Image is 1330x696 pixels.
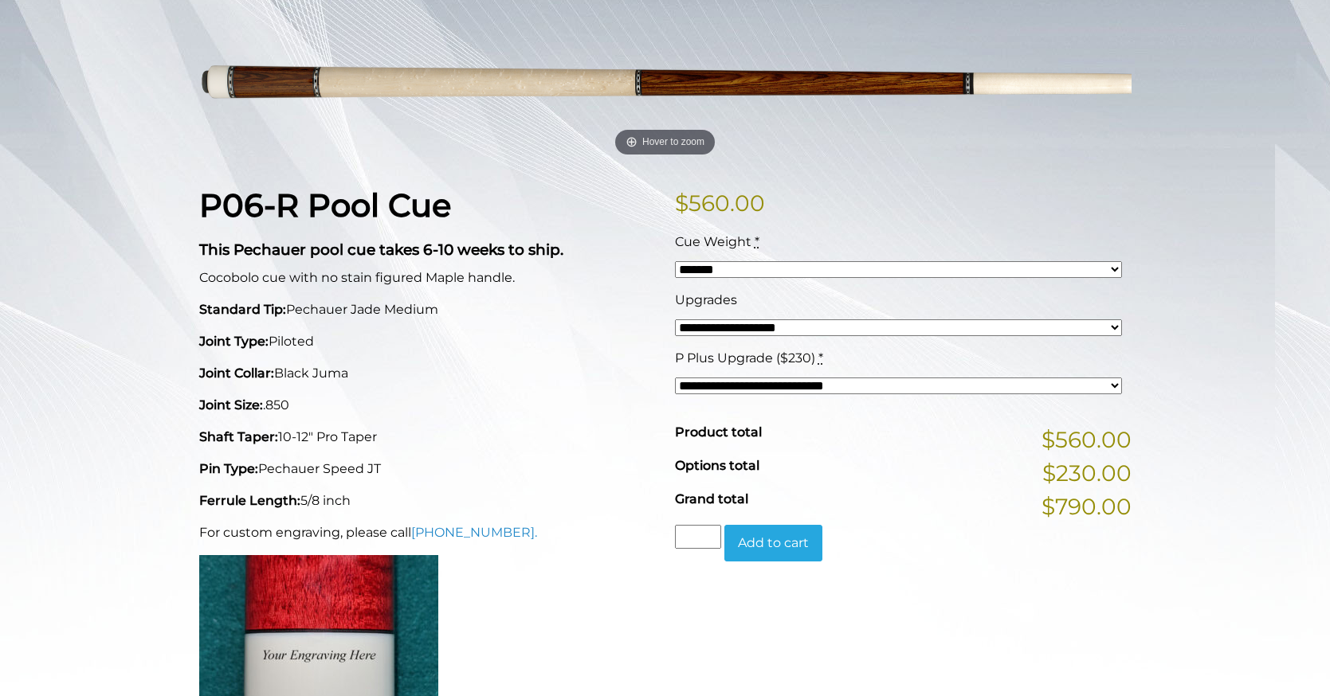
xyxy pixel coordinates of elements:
strong: Shaft Taper: [199,429,278,444]
p: For custom engraving, please call [199,523,656,542]
span: Grand total [675,491,748,506]
strong: P06-R Pool Cue [199,186,451,225]
p: 5/8 inch [199,491,656,510]
strong: This Pechauer pool cue takes 6-10 weeks to ship. [199,240,563,259]
img: P06-N.png [199,6,1132,162]
bdi: 560.00 [675,190,765,217]
span: Product total [675,424,762,440]
p: Black Juma [199,364,656,383]
span: $230.00 [1042,456,1132,490]
span: Cue Weight [675,234,751,249]
strong: Joint Collar: [199,366,274,381]
input: Product quantity [675,525,721,549]
strong: Standard Tip: [199,302,286,317]
abbr: required [755,234,759,249]
button: Add to cart [724,525,822,561]
p: Pechauer Speed JT [199,459,656,479]
a: [PHONE_NUMBER]. [411,525,537,540]
span: P Plus Upgrade ($230) [675,350,815,366]
span: Upgrades [675,292,737,307]
span: $790.00 [1042,490,1132,523]
span: Options total [675,458,759,473]
p: .850 [199,396,656,415]
strong: Pin Type: [199,461,258,476]
span: $ [675,190,689,217]
strong: Joint Type: [199,334,269,349]
p: 10-12" Pro Taper [199,428,656,447]
p: Piloted [199,332,656,351]
p: Cocobolo cue with no stain figured Maple handle. [199,268,656,287]
span: $560.00 [1042,423,1132,456]
abbr: required [818,350,823,366]
p: Pechauer Jade Medium [199,300,656,319]
a: Hover to zoom [199,6,1132,162]
strong: Ferrule Length: [199,493,300,508]
strong: Joint Size: [199,397,263,413]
